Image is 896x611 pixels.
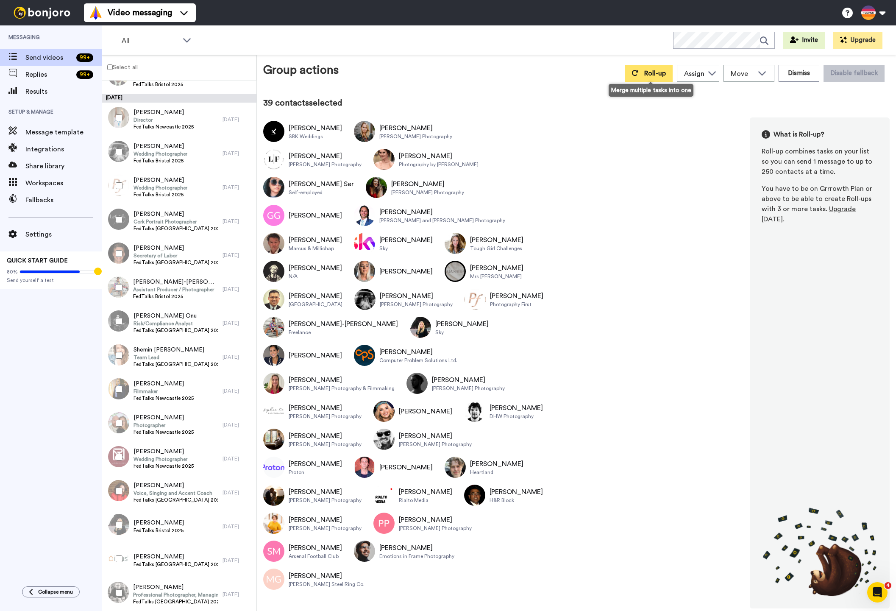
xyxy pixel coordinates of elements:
div: Marcus & Millichap [289,245,342,252]
div: [DATE] [223,557,252,564]
span: Send yourself a test [7,277,95,284]
span: [PERSON_NAME] [134,176,187,184]
img: Image of Ruby Walker [366,177,387,198]
div: [PERSON_NAME] Photography [289,441,362,448]
div: [PERSON_NAME] [379,462,433,472]
img: Image of Nury Ser [263,177,284,198]
div: H&R Block [490,497,543,504]
span: FedTalks Newcastle 2025 [134,123,194,130]
div: [PERSON_NAME] [289,263,342,273]
div: Keywords by Traffic [94,50,143,56]
img: Image of Louise Adby [354,121,375,142]
div: Photography First [490,301,543,308]
div: [DATE] [223,320,252,326]
img: Image of Shelley Hodgson [354,261,375,282]
button: Disable fallback [824,65,885,82]
div: Merge multiple tasks into one [609,84,693,97]
span: 4 [885,582,891,589]
span: [PERSON_NAME] [134,519,184,527]
img: Image of Becca Luger [263,373,284,394]
div: SBK Weddings [289,133,342,140]
img: Image of Grace Groves [263,205,284,226]
div: Heartland [470,469,523,476]
img: Image of Carlos Azevedo [263,429,284,450]
div: Emotions in Frame Photography [379,553,454,560]
span: [PERSON_NAME] [134,481,218,490]
div: Proton [289,469,342,476]
span: 80% [7,268,18,275]
span: Fallbacks [25,195,102,205]
span: Shemin [PERSON_NAME] [134,346,218,354]
span: QUICK START GUIDE [7,258,68,264]
span: Risk/Compliance Analyst [134,320,218,327]
div: [PERSON_NAME] [289,487,362,497]
span: FedTalks Bristol 2025 [134,191,187,198]
span: [PERSON_NAME] [134,210,218,218]
button: Roll-up [625,65,673,82]
img: website_grey.svg [14,22,20,29]
img: Image of Nathaniel Christian-John [263,317,284,338]
div: [PERSON_NAME] Photography [379,133,452,140]
div: [PERSON_NAME] [399,151,479,161]
span: Wedding Photographer [134,184,187,191]
span: Team Lead [134,354,218,361]
div: [PERSON_NAME] [432,375,505,385]
span: Video messaging [108,7,172,19]
img: tab_keywords_by_traffic_grey.svg [84,49,91,56]
span: FedTalks [GEOGRAPHIC_DATA] 2025 [133,598,218,605]
span: FedTalks [GEOGRAPHIC_DATA] 2025 [134,327,218,334]
div: [PERSON_NAME] [470,235,523,245]
span: Voice, Singing and Accent Coach [134,490,218,497]
div: [DATE] [223,523,252,530]
span: Workspaces [25,178,102,188]
img: Image of Kerry James [445,457,466,478]
img: vm-color.svg [89,6,103,20]
div: [PERSON_NAME] [289,403,362,413]
img: Image of Rhodri Kilcoyne [373,485,395,506]
img: Image of Stuart Macfarlane [263,541,284,562]
div: [PERSON_NAME]-[PERSON_NAME] [289,319,398,329]
div: Mrs [PERSON_NAME] [470,273,523,280]
div: [DATE] [223,218,252,225]
div: [PERSON_NAME] [470,263,523,273]
div: [PERSON_NAME] [399,487,452,497]
span: FedTalks Newcastle 2025 [134,429,194,435]
span: Message template [25,127,102,137]
div: [PERSON_NAME] [379,235,433,245]
div: Rialto Media [399,497,452,504]
div: [PERSON_NAME] [289,375,395,385]
div: [DATE] [223,455,252,462]
img: Image of Umair Muzaffar [464,485,485,506]
div: [PERSON_NAME] [289,543,342,553]
img: Image of Khya Watts [373,429,395,450]
img: Image of Hardik Gaurav [354,541,375,562]
div: Tough Girl Challenges [470,245,523,252]
div: [PERSON_NAME] Photography [399,525,472,532]
div: Photography by [PERSON_NAME] [399,161,479,168]
span: FedTalks Bristol 2025 [133,293,218,300]
div: [PERSON_NAME] [380,291,453,301]
div: [PERSON_NAME] [399,406,452,416]
div: 99 + [76,70,93,79]
span: Director [134,117,194,123]
span: FedTalks [GEOGRAPHIC_DATA] 2025 [134,361,218,368]
span: Wedding Photographer [134,151,187,157]
span: FedTalks [GEOGRAPHIC_DATA] 2025 [134,225,218,232]
img: Image of Kieran Gibbs [263,121,284,142]
div: [PERSON_NAME] [379,123,452,133]
button: Invite [783,32,825,49]
img: Image of Julian Fulton [354,233,375,254]
div: [PERSON_NAME] [490,487,543,497]
span: [PERSON_NAME] [134,108,194,117]
div: [PERSON_NAME] [379,543,454,553]
div: [PERSON_NAME] [470,459,523,469]
div: [PERSON_NAME] [391,179,464,189]
div: You have to be on Grrrowth Plan or above to be able to create Roll-ups with 3 or more tasks. . [762,184,878,224]
div: 39 contacts selected [263,97,890,109]
div: [DATE] [223,591,252,598]
span: [PERSON_NAME] Onu [134,312,218,320]
div: [DATE] [223,286,252,293]
span: Replies [25,70,73,80]
span: Wedding Photographer [134,456,194,463]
